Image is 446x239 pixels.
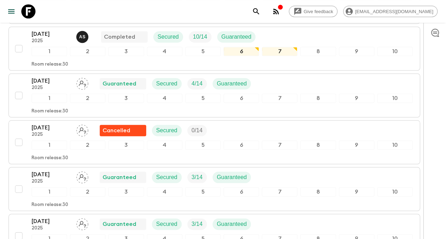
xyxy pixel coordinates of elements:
p: Room release: 30 [32,62,68,67]
div: 4 [147,187,182,196]
div: Secured [152,172,182,183]
div: 6 [224,187,259,196]
div: 10 [377,47,413,56]
p: Guaranteed [217,79,247,88]
div: 5 [185,140,221,150]
div: 8 [300,187,336,196]
div: 9 [339,140,374,150]
div: 3 [108,94,144,103]
div: 1 [32,140,67,150]
span: Give feedback [300,9,337,14]
div: 4 [147,94,182,103]
span: Assign pack leader [76,220,88,226]
p: 3 / 14 [192,173,203,182]
p: [DATE] [32,30,71,38]
div: 3 [108,187,144,196]
button: [DATE]2025Assign pack leaderTour discontinuedSecuredTrip Fill12345678910Room release:30 [9,120,420,164]
p: [DATE] [32,77,71,85]
button: menu [4,4,18,18]
p: Guaranteed [221,33,252,41]
div: 7 [262,140,297,150]
p: Guaranteed [103,79,136,88]
div: 7 [262,47,297,56]
p: Guaranteed [217,173,247,182]
div: 7 [262,94,297,103]
span: [EMAIL_ADDRESS][DOMAIN_NAME] [351,9,437,14]
div: 2 [70,47,105,56]
p: [DATE] [32,170,71,179]
div: 1 [32,187,67,196]
div: Trip Fill [189,31,211,43]
p: 4 / 14 [192,79,203,88]
a: Give feedback [289,6,337,17]
button: [DATE]2025Assign pack leaderGuaranteedSecuredTrip FillGuaranteed12345678910Room release:30 [9,73,420,117]
div: 8 [300,140,336,150]
div: Secured [153,31,183,43]
div: 9 [339,47,374,56]
div: 4 [147,140,182,150]
div: Secured [152,78,182,89]
p: Secured [156,126,177,135]
p: 2025 [32,179,71,184]
p: Guaranteed [103,220,136,228]
span: Assign pack leader [76,80,88,85]
p: Guaranteed [103,173,136,182]
div: 2 [70,187,105,196]
p: [DATE] [32,217,71,226]
div: Trip Fill [187,218,207,230]
div: 10 [377,187,413,196]
button: [DATE]2025Assign pack leaderGuaranteedSecuredTrip FillGuaranteed12345678910Room release:30 [9,167,420,211]
span: Assign pack leader [76,127,88,132]
div: 5 [185,47,221,56]
div: Trip Fill [187,125,207,136]
div: 5 [185,187,221,196]
div: Trip Fill [187,78,207,89]
p: Room release: 30 [32,109,68,114]
div: 5 [185,94,221,103]
p: Cancelled [103,126,130,135]
div: 6 [224,94,259,103]
div: [EMAIL_ADDRESS][DOMAIN_NAME] [343,6,437,17]
div: 2 [70,140,105,150]
p: Secured [156,173,177,182]
p: 3 / 14 [192,220,203,228]
div: 1 [32,47,67,56]
p: Secured [158,33,179,41]
div: Secured [152,125,182,136]
p: 2025 [32,38,71,44]
span: Assign pack leader [76,173,88,179]
div: 2 [70,94,105,103]
div: 4 [147,47,182,56]
p: Room release: 30 [32,202,68,208]
div: 10 [377,140,413,150]
p: 0 / 14 [192,126,203,135]
div: Tour discontinued [100,125,146,136]
p: Guaranteed [217,220,247,228]
p: 2025 [32,132,71,138]
div: 3 [108,140,144,150]
p: Completed [104,33,135,41]
p: 2025 [32,85,71,91]
div: 1 [32,94,67,103]
div: 10 [377,94,413,103]
div: 6 [224,47,259,56]
div: Trip Fill [187,172,207,183]
div: 8 [300,94,336,103]
span: Anvar Sadic [76,33,90,39]
button: [DATE]2025Anvar SadicCompletedSecuredTrip FillGuaranteed12345678910Room release:30 [9,27,420,71]
p: Secured [156,79,177,88]
button: search adventures [249,4,263,18]
div: 9 [339,94,374,103]
div: 3 [108,47,144,56]
div: 6 [224,140,259,150]
div: Secured [152,218,182,230]
p: Secured [156,220,177,228]
p: 10 / 14 [193,33,207,41]
div: 8 [300,47,336,56]
p: 2025 [32,226,71,231]
p: Room release: 30 [32,155,68,161]
div: 7 [262,187,297,196]
p: [DATE] [32,123,71,132]
div: 9 [339,187,374,196]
